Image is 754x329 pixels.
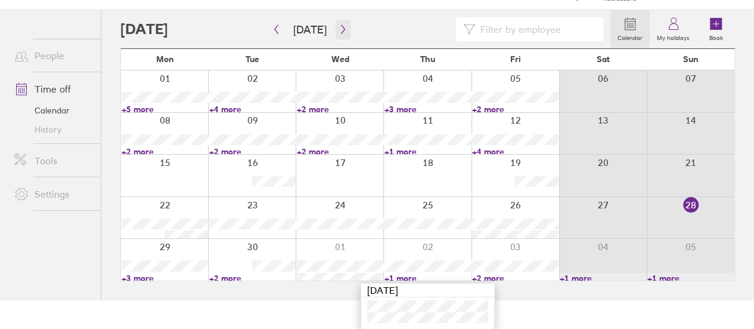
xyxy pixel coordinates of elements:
a: +1 more [647,273,734,284]
label: Book [702,31,730,42]
span: Sun [683,54,699,64]
a: +1 more [384,273,471,284]
a: +2 more [297,146,383,157]
a: Time off [5,77,101,101]
a: People [5,44,101,67]
a: +4 more [472,146,558,157]
span: Wed [331,54,349,64]
a: History [5,120,101,139]
a: +2 more [472,273,558,284]
label: Calendar [610,31,650,42]
a: +3 more [122,273,208,284]
a: Calendar [5,101,101,120]
a: +3 more [384,104,471,115]
span: Tue [246,54,259,64]
a: Tools [5,149,101,173]
a: +2 more [472,104,558,115]
span: Thu [420,54,435,64]
a: +2 more [297,104,383,115]
label: My holidays [650,31,697,42]
a: +5 more [122,104,208,115]
a: +4 more [209,104,296,115]
a: Calendar [610,10,650,48]
a: Book [697,10,735,48]
a: +1 more [560,273,646,284]
a: +1 more [384,146,471,157]
span: Fri [510,54,521,64]
a: My holidays [650,10,697,48]
a: +2 more [122,146,208,157]
input: Filter by employee [475,18,596,41]
a: +2 more [209,273,296,284]
span: Mon [156,54,174,64]
button: [DATE] [284,20,336,39]
div: [DATE] [361,284,494,297]
a: Settings [5,182,101,206]
span: Sat [597,54,610,64]
a: +2 more [209,146,296,157]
